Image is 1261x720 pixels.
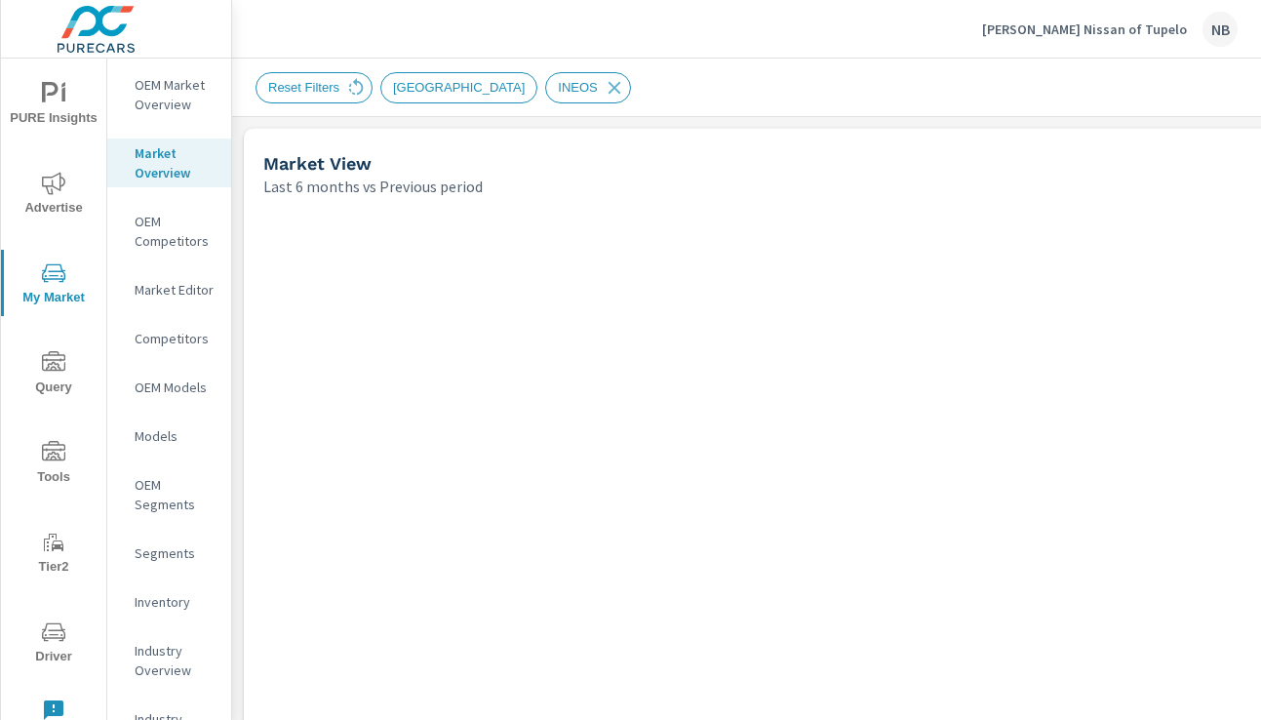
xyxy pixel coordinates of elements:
[7,261,100,309] span: My Market
[135,592,216,612] p: Inventory
[107,470,231,519] div: OEM Segments
[135,212,216,251] p: OEM Competitors
[107,324,231,353] div: Competitors
[107,421,231,451] div: Models
[546,80,609,95] span: INEOS
[7,172,100,220] span: Advertise
[135,75,216,114] p: OEM Market Overview
[135,280,216,300] p: Market Editor
[263,153,372,174] h5: Market View
[107,539,231,568] div: Segments
[135,475,216,514] p: OEM Segments
[7,620,100,668] span: Driver
[982,20,1187,38] p: [PERSON_NAME] Nissan of Tupelo
[135,378,216,397] p: OEM Models
[7,531,100,579] span: Tier2
[135,641,216,680] p: Industry Overview
[135,143,216,182] p: Market Overview
[381,80,536,95] span: [GEOGRAPHIC_DATA]
[263,175,483,198] p: Last 6 months vs Previous period
[135,329,216,348] p: Competitors
[107,207,231,256] div: OEM Competitors
[107,373,231,402] div: OEM Models
[7,351,100,399] span: Query
[135,543,216,563] p: Segments
[107,275,231,304] div: Market Editor
[545,72,630,103] div: INEOS
[7,82,100,130] span: PURE Insights
[256,72,373,103] div: Reset Filters
[107,70,231,119] div: OEM Market Overview
[107,636,231,685] div: Industry Overview
[107,587,231,617] div: Inventory
[1202,12,1238,47] div: NB
[135,426,216,446] p: Models
[7,441,100,489] span: Tools
[256,80,351,95] span: Reset Filters
[107,139,231,187] div: Market Overview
